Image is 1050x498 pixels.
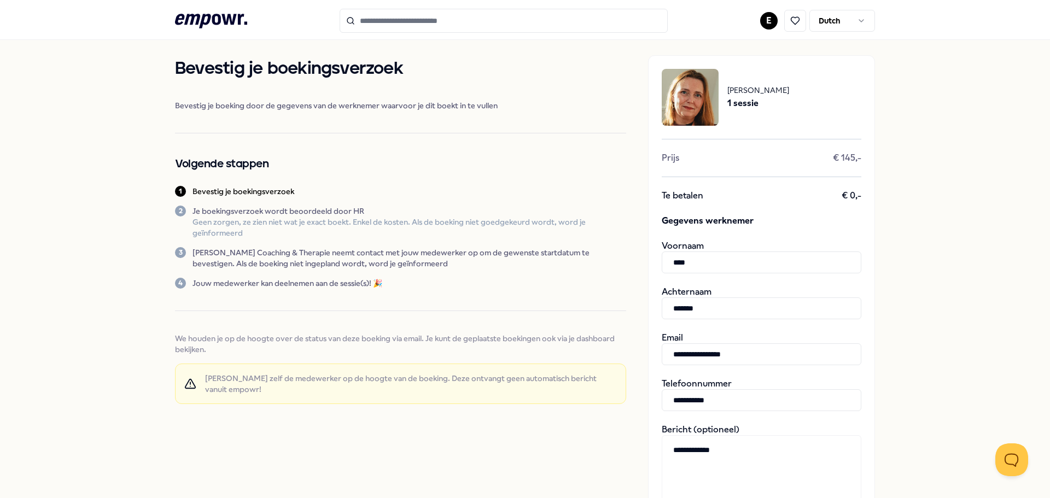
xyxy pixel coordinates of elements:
[662,378,861,411] div: Telefoonnummer
[192,186,294,197] p: Bevestig je boekingsverzoek
[662,190,703,201] span: Te betalen
[727,84,789,96] span: [PERSON_NAME]
[175,333,626,355] span: We houden je op de hoogte over de status van deze boeking via email. Je kunt de geplaatste boekin...
[760,12,778,30] button: E
[175,247,186,258] div: 3
[727,96,789,110] span: 1 sessie
[842,190,861,201] span: € 0,-
[662,69,719,126] img: package image
[175,186,186,197] div: 1
[662,241,861,273] div: Voornaam
[662,332,861,365] div: Email
[662,153,679,163] span: Prijs
[205,373,617,395] span: [PERSON_NAME] zelf de medewerker op de hoogte van de boeking. Deze ontvangt geen automatisch beri...
[175,55,626,83] h1: Bevestig je boekingsverzoek
[192,206,626,216] p: Je boekingsverzoek wordt beoordeeld door HR
[662,214,861,227] span: Gegevens werknemer
[662,286,861,319] div: Achternaam
[995,443,1028,476] iframe: Help Scout Beacon - Open
[833,153,861,163] span: € 145,-
[175,155,626,173] h2: Volgende stappen
[192,247,626,269] p: [PERSON_NAME] Coaching & Therapie neemt contact met jouw medewerker op om de gewenste startdatum ...
[192,278,382,289] p: Jouw medewerker kan deelnemen aan de sessie(s)! 🎉
[175,206,186,216] div: 2
[192,216,626,238] p: Geen zorgen, ze zien niet wat je exact boekt. Enkel de kosten. Als de boeking niet goedgekeurd wo...
[340,9,668,33] input: Search for products, categories or subcategories
[175,278,186,289] div: 4
[175,100,626,111] span: Bevestig je boeking door de gegevens van de werknemer waarvoor je dit boekt in te vullen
